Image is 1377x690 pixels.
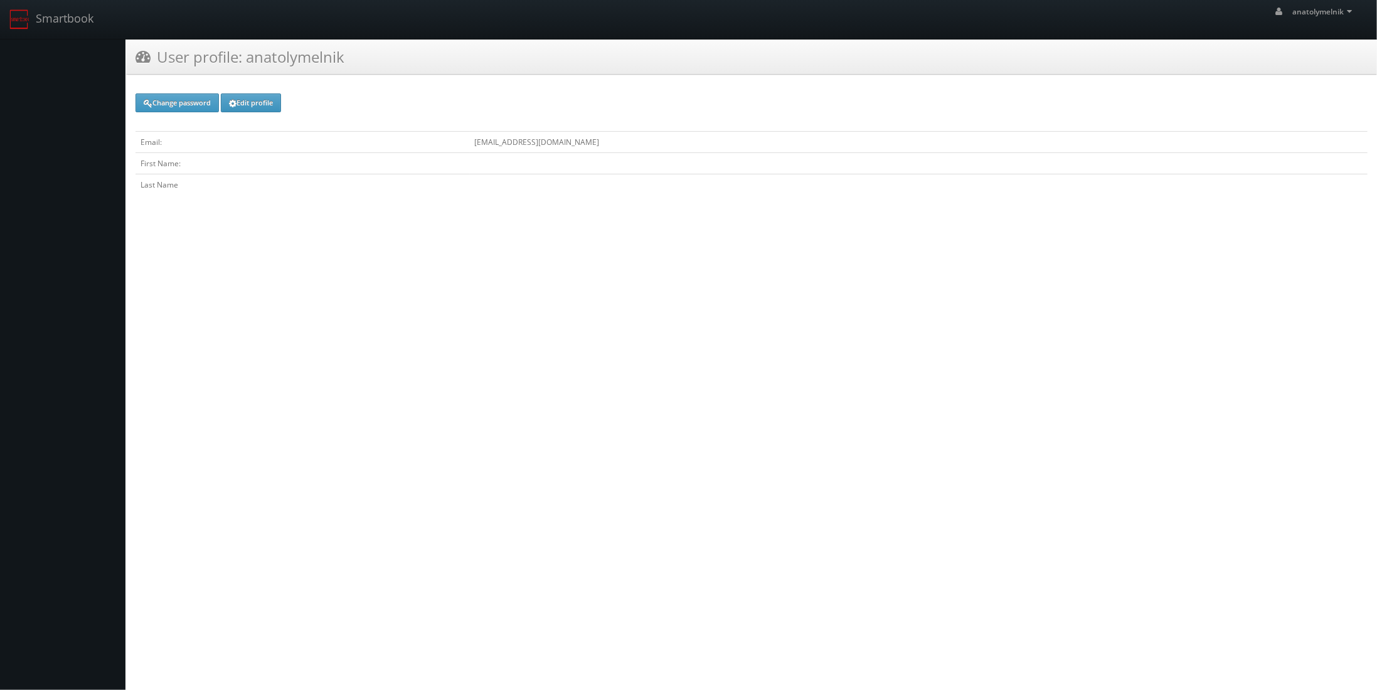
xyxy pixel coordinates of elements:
td: Last Name [136,174,470,196]
td: First Name: [136,153,470,174]
h3: User profile: anatolymelnik [136,46,344,68]
td: Email: [136,132,470,153]
span: anatolymelnik [1293,6,1356,17]
td: [EMAIL_ADDRESS][DOMAIN_NAME] [470,132,1368,153]
img: smartbook-logo.png [9,9,29,29]
a: Edit profile [221,93,281,112]
a: Change password [136,93,219,112]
